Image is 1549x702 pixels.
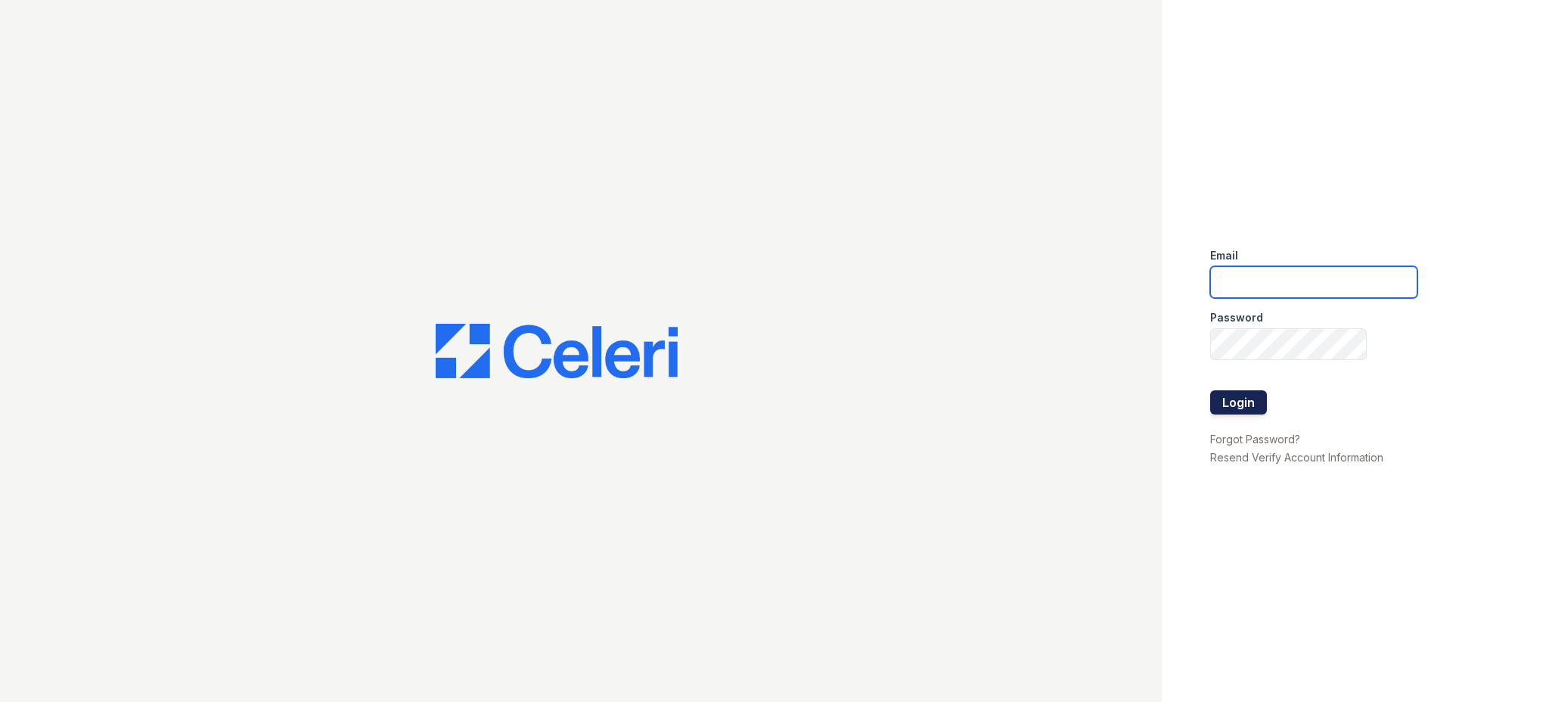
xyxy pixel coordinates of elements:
button: Login [1210,390,1267,415]
a: Resend Verify Account Information [1210,451,1383,464]
label: Email [1210,248,1238,263]
img: CE_Logo_Blue-a8612792a0a2168367f1c8372b55b34899dd931a85d93a1a3d3e32e68fde9ad4.png [436,324,678,378]
label: Password [1210,310,1263,325]
a: Forgot Password? [1210,433,1300,446]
